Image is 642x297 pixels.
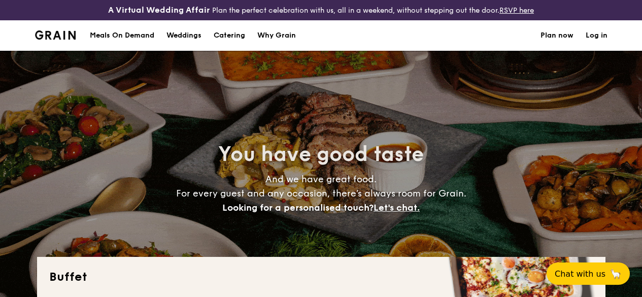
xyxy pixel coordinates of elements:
a: Plan now [540,20,573,51]
div: Weddings [166,20,201,51]
span: And we have great food. For every guest and any occasion, there’s always room for Grain. [176,174,466,213]
a: RSVP here [499,6,534,15]
div: Why Grain [257,20,296,51]
a: Logotype [35,30,76,40]
div: Meals On Demand [90,20,154,51]
span: Looking for a personalised touch? [222,202,374,213]
span: 🦙 [610,268,622,280]
span: You have good taste [218,142,424,167]
a: Weddings [160,20,208,51]
img: Grain [35,30,76,40]
h1: Catering [214,20,245,51]
div: Plan the perfect celebration with us, all in a weekend, without stepping out the door. [107,4,535,16]
span: Let's chat. [374,202,420,213]
span: Chat with us [555,269,605,279]
h2: Buffet [49,269,593,285]
a: Catering [208,20,251,51]
h4: A Virtual Wedding Affair [108,4,210,16]
a: Why Grain [251,20,302,51]
a: Log in [586,20,607,51]
button: Chat with us🦙 [547,262,630,285]
a: Meals On Demand [84,20,160,51]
